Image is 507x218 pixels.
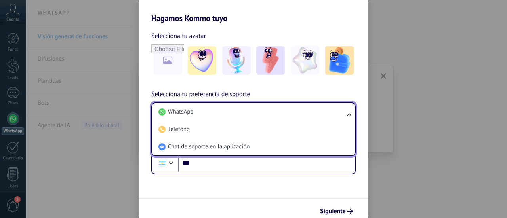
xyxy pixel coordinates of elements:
[151,31,206,41] span: Selecciona tu avatar
[291,46,319,75] img: -4.jpeg
[320,209,346,214] span: Siguiente
[154,155,170,171] div: Argentina: + 54
[188,46,216,75] img: -1.jpeg
[316,205,356,218] button: Siguiente
[256,46,285,75] img: -3.jpeg
[168,108,193,116] span: WhatsApp
[151,89,250,100] span: Selecciona tu preferencia de soporte
[222,46,251,75] img: -2.jpeg
[325,46,354,75] img: -5.jpeg
[168,143,250,151] span: Chat de soporte en la aplicación
[168,125,190,133] span: Teléfono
